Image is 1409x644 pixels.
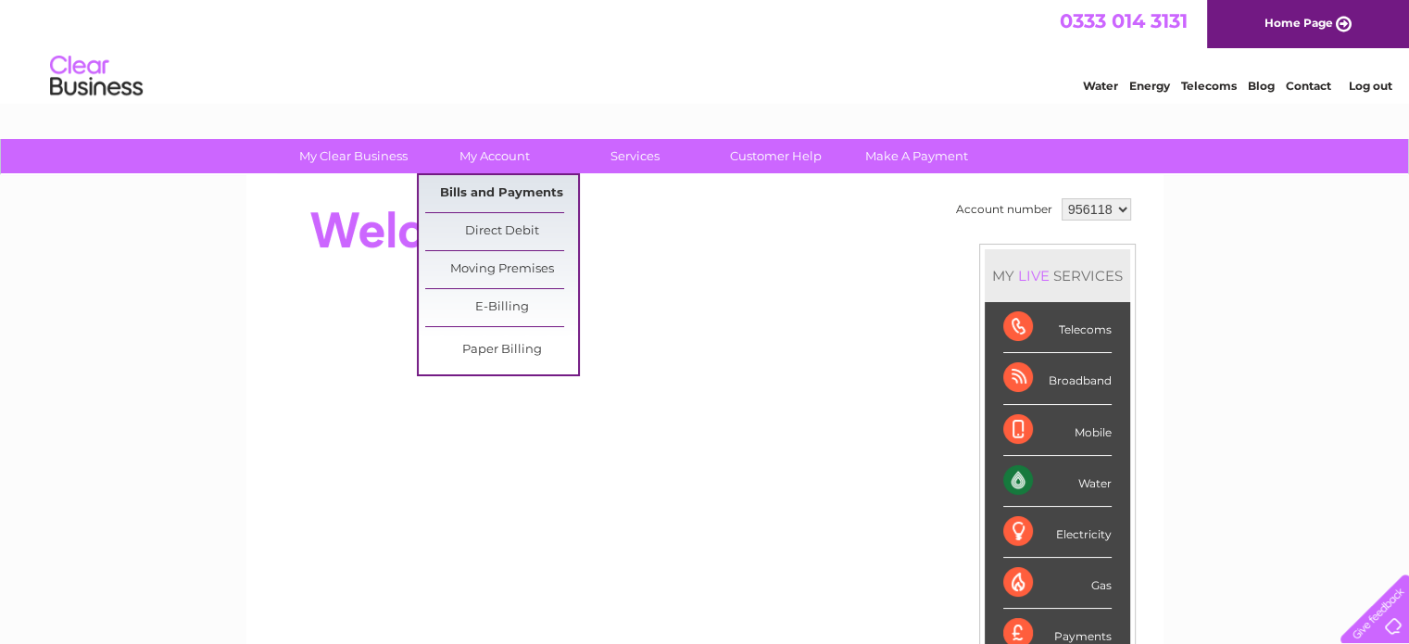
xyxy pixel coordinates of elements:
a: Moving Premises [425,251,578,288]
a: Energy [1129,79,1170,93]
div: Clear Business is a trading name of Verastar Limited (registered in [GEOGRAPHIC_DATA] No. 3667643... [268,10,1143,90]
img: logo.png [49,48,144,105]
a: Contact [1286,79,1331,93]
a: Log out [1348,79,1391,93]
a: My Clear Business [277,139,430,173]
a: Water [1083,79,1118,93]
div: Water [1003,456,1112,507]
a: E-Billing [425,289,578,326]
div: Broadband [1003,353,1112,404]
a: Services [559,139,711,173]
a: Blog [1248,79,1275,93]
a: Bills and Payments [425,175,578,212]
a: Direct Debit [425,213,578,250]
div: Mobile [1003,405,1112,456]
a: Telecoms [1181,79,1237,93]
div: Telecoms [1003,302,1112,353]
a: Customer Help [699,139,852,173]
div: Electricity [1003,507,1112,558]
td: Account number [951,194,1057,225]
div: LIVE [1014,267,1053,284]
div: Gas [1003,558,1112,609]
a: Paper Billing [425,332,578,369]
a: 0333 014 3131 [1060,9,1188,32]
a: My Account [418,139,571,173]
a: Make A Payment [840,139,993,173]
div: MY SERVICES [985,249,1130,302]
